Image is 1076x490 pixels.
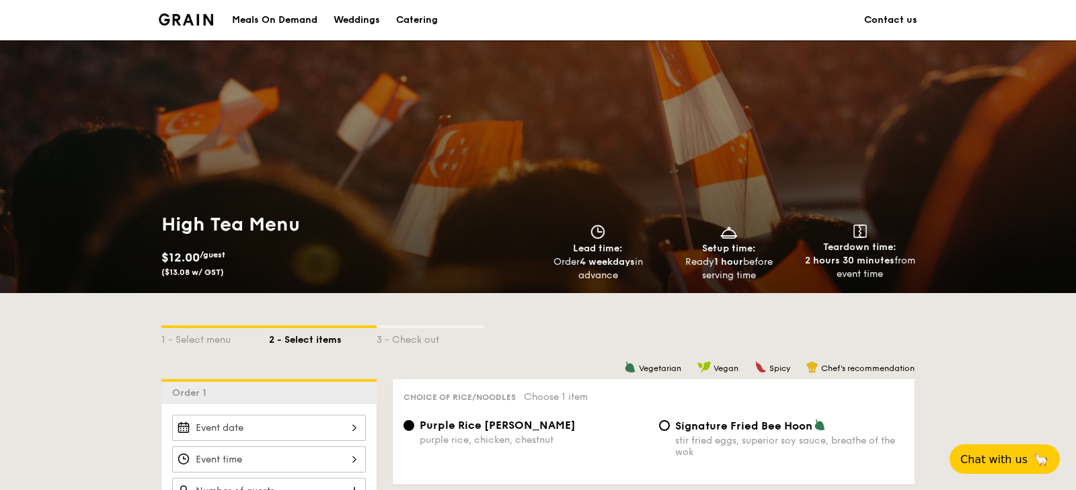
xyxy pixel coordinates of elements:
[714,256,743,268] strong: 1 hour
[403,420,414,431] input: Purple Rice [PERSON_NAME]purple rice, chicken, chestnut
[403,393,516,402] span: Choice of rice/noodles
[821,364,915,373] span: Chef's recommendation
[524,391,588,403] span: Choose 1 item
[161,268,224,277] span: ($13.08 w/ GST)
[823,241,896,253] span: Teardown time:
[1033,452,1049,467] span: 🦙
[172,387,212,399] span: Order 1
[159,13,213,26] a: Logotype
[769,364,790,373] span: Spicy
[573,243,623,254] span: Lead time:
[659,420,670,431] input: Signature Fried Bee Hoonstir fried eggs, superior soy sauce, breathe of the wok
[172,446,366,473] input: Event time
[538,255,658,282] div: Order in advance
[580,256,635,268] strong: 4 weekdays
[161,328,269,347] div: 1 - Select menu
[755,361,767,373] img: icon-spicy.37a8142b.svg
[806,361,818,373] img: icon-chef-hat.a58ddaea.svg
[624,361,636,373] img: icon-vegetarian.fe4039eb.svg
[200,250,225,259] span: /guest
[377,328,484,347] div: 3 - Check out
[639,364,681,373] span: Vegetarian
[960,453,1028,466] span: Chat with us
[702,243,756,254] span: Setup time:
[950,444,1060,474] button: Chat with us🦙
[269,328,377,347] div: 2 - Select items
[675,435,904,458] div: stir fried eggs, superior soy sauce, breathe of the wok
[697,361,711,373] img: icon-vegan.f8ff3823.svg
[669,255,790,282] div: Ready before serving time
[714,364,738,373] span: Vegan
[800,254,920,281] div: from event time
[172,415,366,441] input: Event date
[719,224,739,239] img: icon-dish.430c3a2e.svg
[805,255,894,266] strong: 2 hours 30 minutes
[675,419,812,432] span: Signature Fried Bee Hoon
[420,434,648,446] div: purple rice, chicken, chestnut
[420,419,576,432] span: Purple Rice [PERSON_NAME]
[161,250,200,265] span: $12.00
[814,419,826,431] img: icon-vegetarian.fe4039eb.svg
[588,224,608,239] img: icon-clock.2db775ea.svg
[853,224,867,238] img: icon-teardown.65201eee.svg
[159,13,213,26] img: Grain
[161,212,533,237] h1: High Tea Menu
